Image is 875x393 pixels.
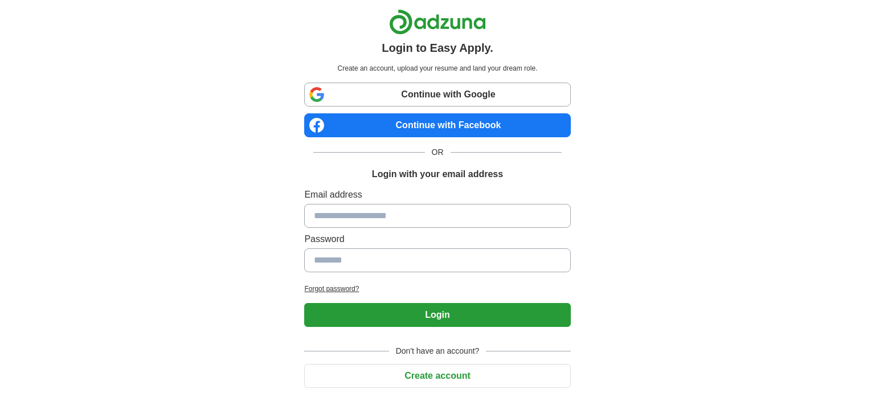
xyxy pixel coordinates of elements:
button: Create account [304,364,570,388]
a: Create account [304,371,570,380]
a: Continue with Google [304,83,570,107]
span: Don't have an account? [389,345,486,357]
img: Adzuna logo [389,9,486,35]
h1: Login with your email address [372,167,503,181]
h1: Login to Easy Apply. [382,39,493,56]
span: OR [425,146,451,158]
label: Password [304,232,570,246]
p: Create an account, upload your resume and land your dream role. [306,63,568,73]
label: Email address [304,188,570,202]
a: Continue with Facebook [304,113,570,137]
a: Forgot password? [304,284,570,294]
button: Login [304,303,570,327]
